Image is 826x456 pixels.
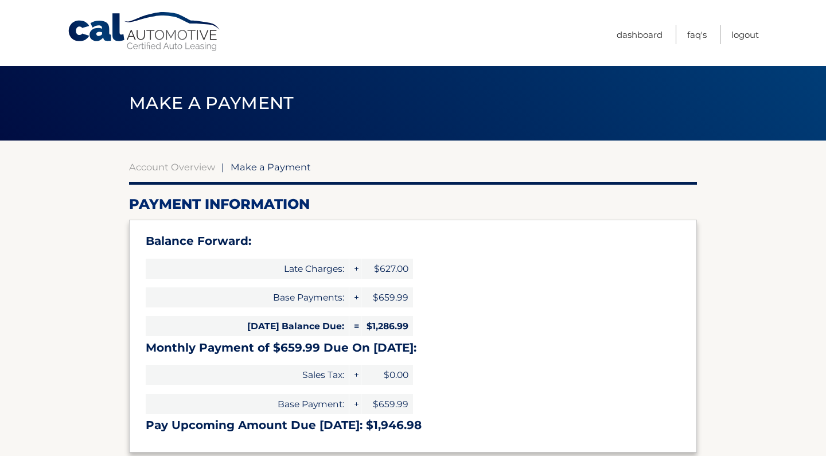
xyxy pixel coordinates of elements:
[687,25,707,44] a: FAQ's
[146,365,349,385] span: Sales Tax:
[146,259,349,279] span: Late Charges:
[349,394,361,414] span: +
[361,287,413,307] span: $659.99
[349,259,361,279] span: +
[731,25,759,44] a: Logout
[231,161,311,173] span: Make a Payment
[361,259,413,279] span: $627.00
[361,316,413,336] span: $1,286.99
[146,234,680,248] h3: Balance Forward:
[146,287,349,307] span: Base Payments:
[361,394,413,414] span: $659.99
[129,92,294,114] span: Make a Payment
[146,316,349,336] span: [DATE] Balance Due:
[617,25,663,44] a: Dashboard
[349,365,361,385] span: +
[146,394,349,414] span: Base Payment:
[221,161,224,173] span: |
[146,418,680,432] h3: Pay Upcoming Amount Due [DATE]: $1,946.98
[361,365,413,385] span: $0.00
[129,196,697,213] h2: Payment Information
[146,341,680,355] h3: Monthly Payment of $659.99 Due On [DATE]:
[129,161,215,173] a: Account Overview
[349,316,361,336] span: =
[349,287,361,307] span: +
[67,11,222,52] a: Cal Automotive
